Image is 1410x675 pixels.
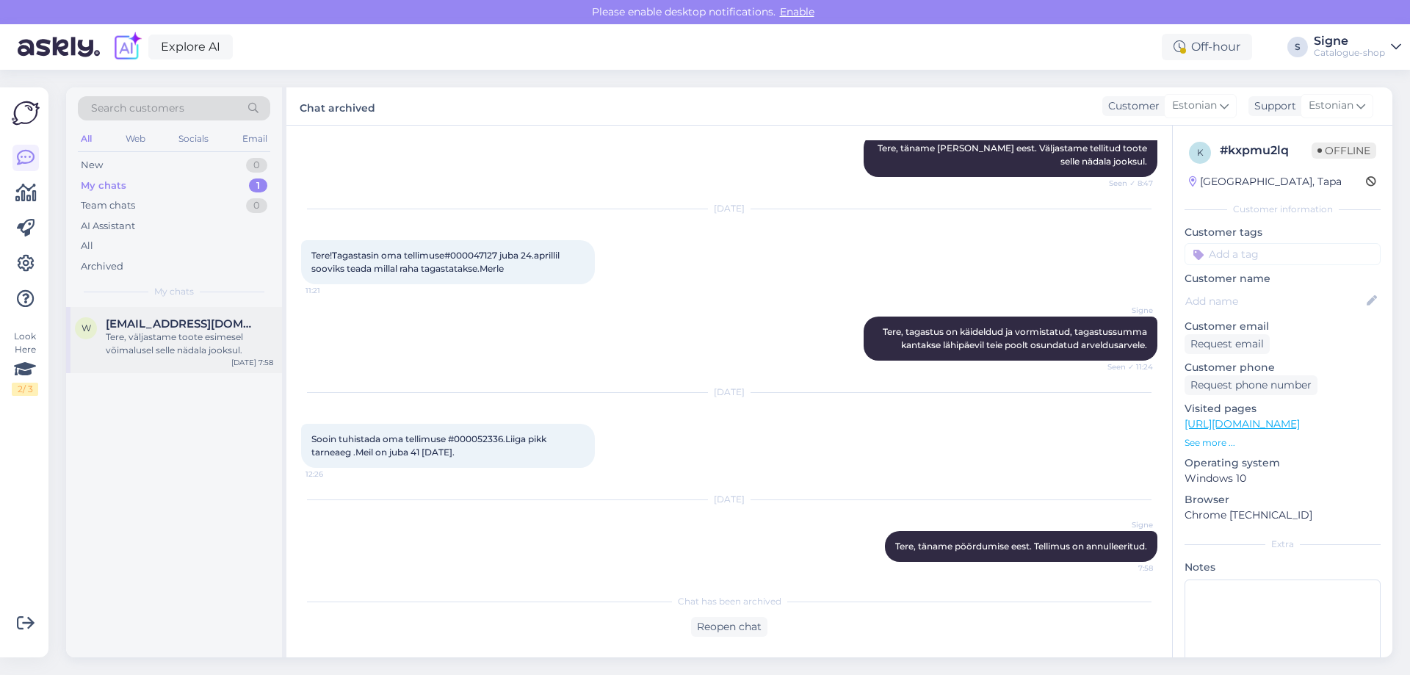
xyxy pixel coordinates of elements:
p: Customer phone [1185,360,1381,375]
span: Tere, täname [PERSON_NAME] eest. Väljastame tellitud toote selle nädala jooksul. [878,142,1149,167]
div: Off-hour [1162,34,1252,60]
div: Email [239,129,270,148]
div: Web [123,129,148,148]
p: Customer name [1185,271,1381,286]
p: Operating system [1185,455,1381,471]
span: Estonian [1309,98,1353,114]
p: Chrome [TECHNICAL_ID] [1185,508,1381,523]
div: [DATE] [301,386,1157,399]
span: Tere, tagastus on käideldud ja vormistatud, tagastussumma kantakse lähipäevil teie poolt osundatu... [883,326,1149,350]
img: explore-ai [112,32,142,62]
p: Visited pages [1185,401,1381,416]
span: k [1197,147,1204,158]
div: Catalogue-shop [1314,47,1385,59]
span: My chats [154,285,194,298]
p: Notes [1185,560,1381,575]
div: Team chats [81,198,135,213]
div: 1 [249,178,267,193]
div: # kxpmu2lq [1220,142,1312,159]
div: Signe [1314,35,1385,47]
input: Add name [1185,293,1364,309]
div: My chats [81,178,126,193]
div: Reopen chat [691,617,767,637]
div: Customer information [1185,203,1381,216]
img: Askly Logo [12,99,40,127]
span: w [82,322,91,333]
span: Seen ✓ 8:47 [1098,178,1153,189]
label: Chat archived [300,96,375,116]
div: [DATE] [301,202,1157,215]
div: Customer [1102,98,1160,114]
span: Enable [775,5,819,18]
span: Estonian [1172,98,1217,114]
span: Tere!Tagastasin oma tellimuse#000047127 juba 24.aprillil sooviks teada millal raha tagastatakse.M... [311,250,562,274]
span: Signe [1098,305,1153,316]
div: [DATE] 7:58 [231,357,273,368]
div: All [78,129,95,148]
div: 0 [246,158,267,173]
span: Search customers [91,101,184,116]
div: 0 [246,198,267,213]
div: 2 / 3 [12,383,38,396]
span: wetto@inbox.lv [106,317,258,331]
div: All [81,239,93,253]
span: 7:58 [1098,563,1153,574]
div: Support [1248,98,1296,114]
p: Windows 10 [1185,471,1381,486]
span: Sooin tuhistada oma tellimuse #000052336.Liiga pikk tarneaeg .Meil on juba 41 [DATE]. [311,433,549,458]
p: Customer tags [1185,225,1381,240]
span: 12:26 [305,469,361,480]
div: [GEOGRAPHIC_DATA], Tapa [1189,174,1342,189]
div: Socials [176,129,211,148]
div: Request phone number [1185,375,1317,395]
a: [URL][DOMAIN_NAME] [1185,417,1300,430]
p: Browser [1185,492,1381,508]
div: Request email [1185,334,1270,354]
span: Chat has been archived [678,595,781,608]
p: See more ... [1185,436,1381,450]
span: Offline [1312,142,1376,159]
input: Add a tag [1185,243,1381,265]
a: Explore AI [148,35,233,59]
span: Seen ✓ 11:24 [1098,361,1153,372]
span: Tere, täname pöördumise eest. Tellimus on annulleeritud. [895,541,1147,552]
div: Extra [1185,538,1381,551]
div: AI Assistant [81,219,135,234]
div: New [81,158,103,173]
div: Look Here [12,330,38,396]
a: SigneCatalogue-shop [1314,35,1401,59]
div: S [1287,37,1308,57]
span: Signe [1098,519,1153,530]
span: 11:21 [305,285,361,296]
div: Archived [81,259,123,274]
div: [DATE] [301,493,1157,506]
div: Tere, väljastame toote esimesel võimalusel selle nädala jooksul. [106,331,273,357]
p: Customer email [1185,319,1381,334]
